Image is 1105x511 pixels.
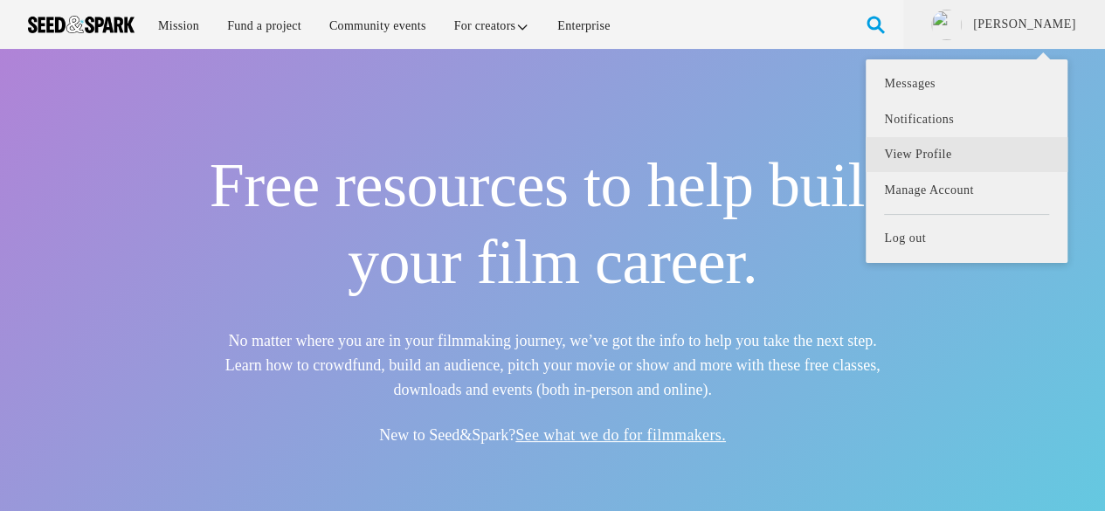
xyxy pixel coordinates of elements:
a: Community events [317,7,439,45]
a: Manage Account [866,172,1067,208]
img: ACg8ocJ0dIR7B3R-FZYtYtKKrzlTQi5pj3zd1bIeJAIlHmqkyUht-Q=s96-c [931,10,962,40]
h5: New to Seed&Spark? [209,423,895,447]
a: Enterprise [545,7,622,45]
a: For creators [442,7,542,45]
a: [PERSON_NAME] [971,16,1077,33]
h5: No matter where you are in your filmmaking journey, we’ve got the info to help you take the next ... [209,328,895,402]
a: See what we do for filmmakers. [515,426,726,444]
a: Fund a project [215,7,314,45]
a: Messages [866,66,1067,102]
a: Log out [866,221,1067,257]
a: View Profile [866,137,1067,173]
img: Seed amp; Spark [28,16,135,33]
a: Notifications [866,101,1067,137]
a: Mission [146,7,211,45]
h1: Free resources to help build your film career. [209,147,895,300]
